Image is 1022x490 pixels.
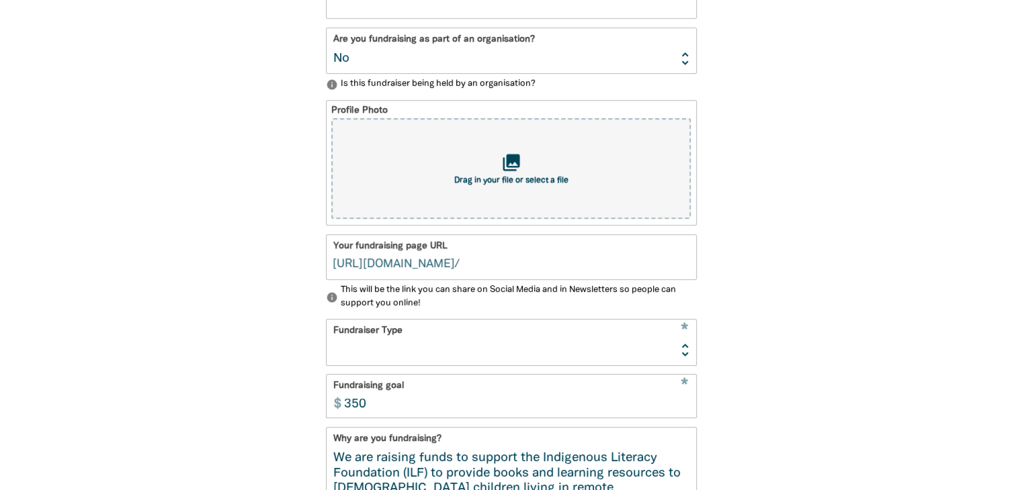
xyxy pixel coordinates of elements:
[333,256,455,273] span: [DOMAIN_NAME][URL]
[501,152,521,173] i: collections
[454,177,568,185] span: Drag in your file or select a file
[327,375,342,418] span: $
[326,78,697,91] p: Is this fundraiser being held by an organisation?
[337,375,696,418] input: eg. 350
[327,235,696,279] div: fundraising.ilf.org.au/
[326,284,697,310] p: This will be the link you can share on Social Media and in Newsletters so people can support you ...
[326,291,338,303] i: info
[327,235,459,279] span: /
[326,79,338,91] i: info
